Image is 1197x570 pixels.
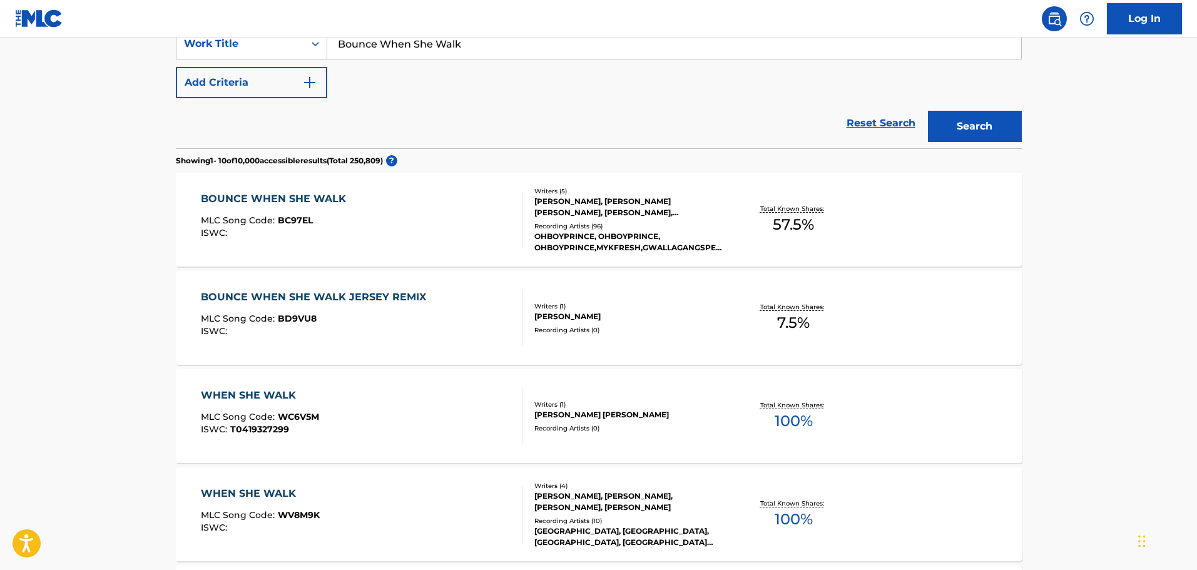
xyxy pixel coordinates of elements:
div: WHEN SHE WALK [201,388,319,403]
a: WHEN SHE WALKMLC Song Code:WC6V5MISWC:T0419327299Writers (1)[PERSON_NAME] [PERSON_NAME]Recording ... [176,369,1022,463]
div: Recording Artists ( 0 ) [534,325,723,335]
div: Writers ( 5 ) [534,186,723,196]
img: search [1047,11,1062,26]
p: Total Known Shares: [760,302,827,312]
div: [PERSON_NAME] [PERSON_NAME] [534,409,723,420]
span: MLC Song Code : [201,411,278,422]
span: WV8M9K [278,509,320,521]
p: Total Known Shares: [760,499,827,508]
span: BD9VU8 [278,313,317,324]
a: BOUNCE WHEN SHE WALK JERSEY REMIXMLC Song Code:BD9VU8ISWC:Writers (1)[PERSON_NAME]Recording Artis... [176,271,1022,365]
p: Total Known Shares: [760,204,827,213]
div: [PERSON_NAME], [PERSON_NAME], [PERSON_NAME], [PERSON_NAME] [534,491,723,513]
a: Reset Search [840,109,922,137]
span: WC6V5M [278,411,319,422]
div: WHEN SHE WALK [201,486,320,501]
div: OHBOYPRINCE, OHBOYPRINCE, OHBOYPRINCE,MYKFRESH,GWALLAGANGSPEC, OHBOYPRINCE, OHBOYPRINCE [534,231,723,253]
div: BOUNCE WHEN SHE WALK [201,191,352,206]
span: ISWC : [201,522,230,533]
button: Add Criteria [176,67,327,98]
form: Search Form [176,28,1022,148]
a: WHEN SHE WALKMLC Song Code:WV8M9KISWC:Writers (4)[PERSON_NAME], [PERSON_NAME], [PERSON_NAME], [PE... [176,467,1022,561]
span: MLC Song Code : [201,215,278,226]
div: Recording Artists ( 96 ) [534,221,723,231]
span: ISWC : [201,424,230,435]
p: Total Known Shares: [760,400,827,410]
p: Showing 1 - 10 of 10,000 accessible results (Total 250,809 ) [176,155,383,166]
div: Writers ( 1 ) [534,400,723,409]
div: [PERSON_NAME] [534,311,723,322]
div: BOUNCE WHEN SHE WALK JERSEY REMIX [201,290,432,305]
img: 9d2ae6d4665cec9f34b9.svg [302,75,317,90]
div: [PERSON_NAME], [PERSON_NAME] [PERSON_NAME], [PERSON_NAME], [PERSON_NAME] [534,196,723,218]
div: Writers ( 4 ) [534,481,723,491]
div: Work Title [184,36,297,51]
span: ISWC : [201,325,230,337]
span: T0419327299 [230,424,289,435]
a: Public Search [1042,6,1067,31]
span: 7.5 % [777,312,810,334]
span: MLC Song Code : [201,509,278,521]
span: 57.5 % [773,213,814,236]
a: BOUNCE WHEN SHE WALKMLC Song Code:BC97ELISWC:Writers (5)[PERSON_NAME], [PERSON_NAME] [PERSON_NAME... [176,173,1022,267]
div: Writers ( 1 ) [534,302,723,311]
span: ISWC : [201,227,230,238]
a: Log In [1107,3,1182,34]
span: 100 % [775,410,813,432]
span: ? [386,155,397,166]
img: MLC Logo [15,9,63,28]
span: 100 % [775,508,813,531]
span: BC97EL [278,215,313,226]
iframe: Chat Widget [1134,510,1197,570]
img: help [1079,11,1094,26]
div: [GEOGRAPHIC_DATA], [GEOGRAPHIC_DATA], [GEOGRAPHIC_DATA], [GEOGRAPHIC_DATA] [GEOGRAPHIC_DATA], [GE... [534,526,723,548]
button: Search [928,111,1022,142]
div: Recording Artists ( 0 ) [534,424,723,433]
div: Drag [1138,522,1146,560]
div: Recording Artists ( 10 ) [534,516,723,526]
span: MLC Song Code : [201,313,278,324]
div: Help [1074,6,1099,31]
